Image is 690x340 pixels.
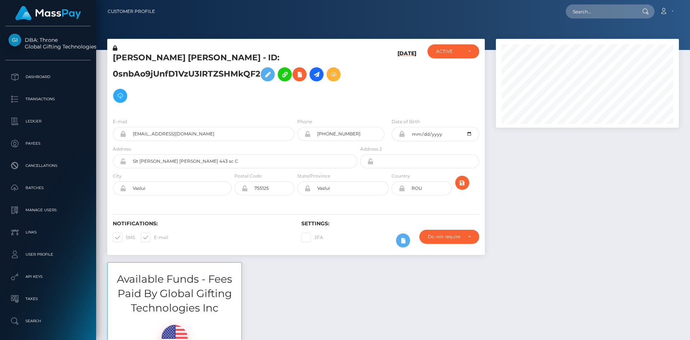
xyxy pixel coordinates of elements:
[6,90,91,108] a: Transactions
[360,146,382,152] label: Address 2
[436,48,462,54] div: ACTIVE
[6,312,91,330] a: Search
[301,221,479,227] h6: Settings:
[9,271,88,282] p: API Keys
[108,4,155,19] a: Customer Profile
[6,134,91,153] a: Payees
[141,233,168,242] label: E-mail
[6,179,91,197] a: Batches
[297,173,330,179] label: State/Province
[310,67,324,81] a: Initiate Payout
[427,44,479,58] button: ACTIVE
[6,156,91,175] a: Cancellations
[9,205,88,216] p: Manage Users
[9,116,88,127] p: Ledger
[6,223,91,242] a: Links
[6,245,91,264] a: User Profile
[392,118,420,125] label: Date of Birth
[297,118,312,125] label: Phone
[9,227,88,238] p: Links
[113,52,353,107] h5: [PERSON_NAME] [PERSON_NAME] - ID: 0snbAo9jUnfD1VzU3IRTZSHMkQF2
[113,146,131,152] label: Address
[392,173,410,179] label: Country
[9,94,88,105] p: Transactions
[108,272,241,316] h3: Available Funds - Fees Paid By Global Gifting Technologies Inc
[9,160,88,171] p: Cancellations
[113,118,127,125] label: E-mail
[9,249,88,260] p: User Profile
[9,138,88,149] p: Payees
[6,37,91,50] span: DBA: Throne Global Gifting Technologies Inc
[6,68,91,86] a: Dashboard
[301,233,323,242] label: 2FA
[9,34,21,46] img: Global Gifting Technologies Inc
[9,71,88,83] p: Dashboard
[6,112,91,131] a: Ledger
[234,173,261,179] label: Postal Code
[113,221,290,227] h6: Notifications:
[9,293,88,304] p: Taxes
[6,201,91,219] a: Manage Users
[9,182,88,193] p: Batches
[566,4,635,18] input: Search...
[419,230,479,244] button: Do not require
[113,173,122,179] label: City
[398,50,416,109] h6: [DATE]
[9,316,88,327] p: Search
[428,234,462,240] div: Do not require
[6,267,91,286] a: API Keys
[6,290,91,308] a: Taxes
[113,233,135,242] label: SMS
[15,6,81,20] img: MassPay Logo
